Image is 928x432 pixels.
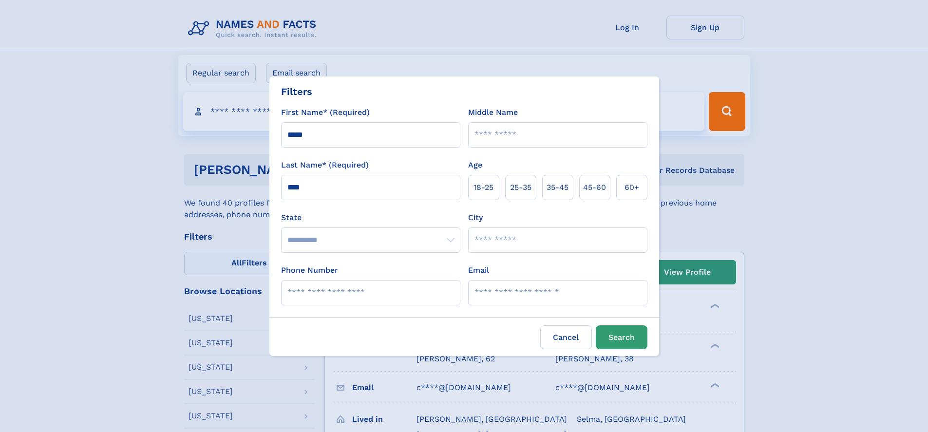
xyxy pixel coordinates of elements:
[468,107,518,118] label: Middle Name
[510,182,531,193] span: 25‑35
[625,182,639,193] span: 60+
[473,182,493,193] span: 18‑25
[583,182,606,193] span: 45‑60
[281,159,369,171] label: Last Name* (Required)
[596,325,647,349] button: Search
[547,182,568,193] span: 35‑45
[468,264,489,276] label: Email
[281,84,312,99] div: Filters
[468,159,482,171] label: Age
[540,325,592,349] label: Cancel
[281,212,460,224] label: State
[468,212,483,224] label: City
[281,107,370,118] label: First Name* (Required)
[281,264,338,276] label: Phone Number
